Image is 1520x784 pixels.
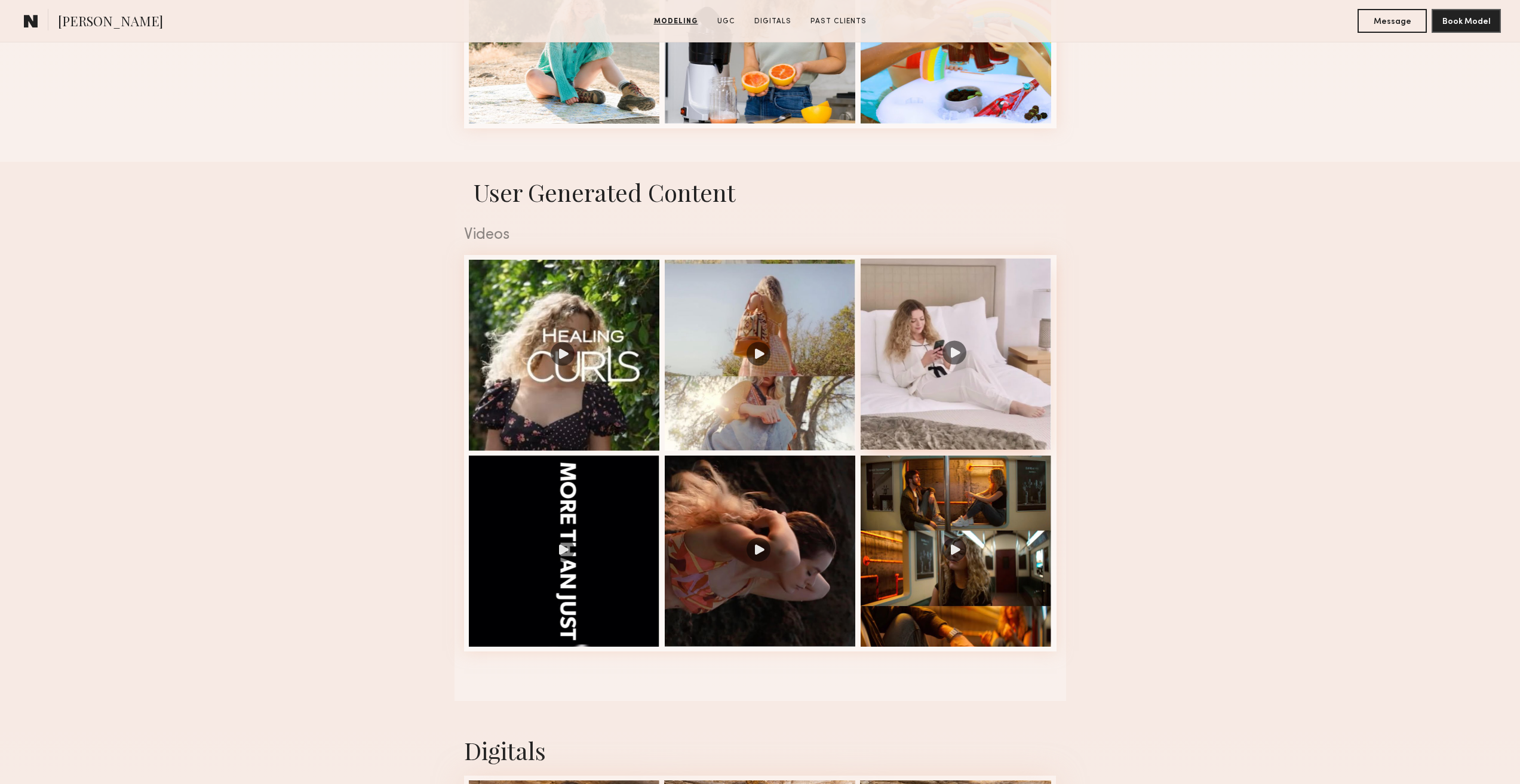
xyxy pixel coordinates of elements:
h1: User Generated Content [455,176,1066,208]
div: Videos [464,227,1057,243]
div: Digitals [464,734,1057,766]
button: Message [1358,9,1427,33]
a: Modeling [649,16,703,27]
a: Digitals [750,16,796,27]
a: UGC [713,16,740,27]
span: [PERSON_NAME] [58,12,163,33]
button: Book Model [1432,9,1501,33]
a: Past Clients [806,16,871,27]
a: Book Model [1432,16,1501,26]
